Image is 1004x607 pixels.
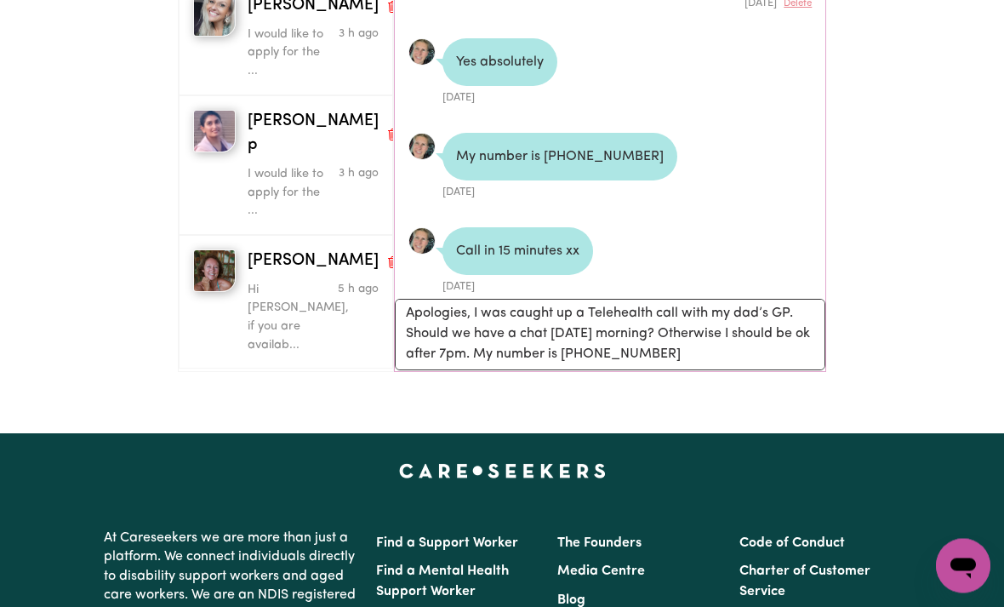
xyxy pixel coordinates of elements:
[193,250,236,293] img: Vanessa H
[442,134,677,181] div: My number is [PHONE_NUMBER]
[248,26,335,82] p: I would like to apply for the ...
[442,228,593,276] div: Call in 15 minutes xx
[248,250,379,275] span: [PERSON_NAME]
[442,181,677,201] div: [DATE]
[442,39,557,87] div: Yes absolutely
[248,111,379,160] span: [PERSON_NAME] p
[408,134,436,161] img: E9BB55F9D07525C2B00EAF4522FB2D94_avatar_blob
[408,228,436,255] img: E9BB55F9D07525C2B00EAF4522FB2D94_avatar_blob
[385,123,401,146] button: Delete conversation
[936,539,990,593] iframe: Button to launch messaging window, conversation in progress
[193,111,236,153] img: Prasamsha p
[179,96,393,236] button: Prasamsha p[PERSON_NAME] pDelete conversationI would like to apply for the ...Message sent on Sep...
[442,276,593,295] div: [DATE]
[557,537,642,551] a: The Founders
[739,565,870,599] a: Charter of Customer Service
[248,282,335,355] p: Hi [PERSON_NAME], if you are availab...
[739,537,845,551] a: Code of Conduct
[376,565,509,599] a: Find a Mental Health Support Worker
[557,565,645,579] a: Media Centre
[338,284,379,295] span: Message sent on September 5, 2025
[339,29,379,40] span: Message sent on September 5, 2025
[442,87,557,106] div: [DATE]
[385,251,401,273] button: Delete conversation
[408,134,436,161] a: View Michelle M's profile
[395,301,825,372] textarea: Apologies, I was caught up a Telehealth call with my dad’s GP. Should we have a chat [DATE] morni...
[399,465,606,478] a: Careseekers home page
[408,39,436,66] a: View Michelle M's profile
[339,169,379,180] span: Message sent on September 5, 2025
[408,228,436,255] a: View Michelle M's profile
[408,39,436,66] img: E9BB55F9D07525C2B00EAF4522FB2D94_avatar_blob
[179,236,393,369] button: Vanessa H[PERSON_NAME]Delete conversationHi [PERSON_NAME], if you are availab...Message sent on S...
[376,537,518,551] a: Find a Support Worker
[248,166,335,221] p: I would like to apply for the ...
